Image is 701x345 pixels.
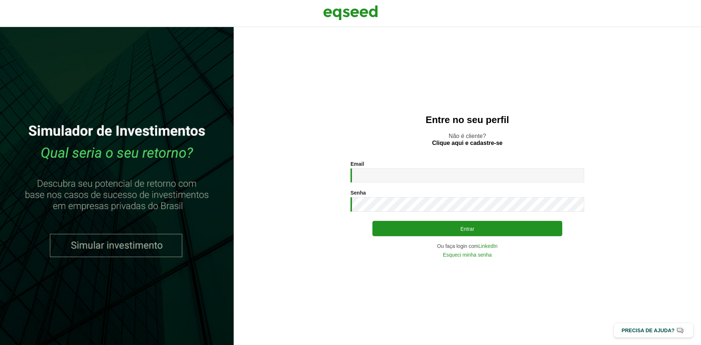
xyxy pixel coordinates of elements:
[372,221,562,236] button: Entrar
[350,190,366,195] label: Senha
[350,161,364,166] label: Email
[443,252,492,257] a: Esqueci minha senha
[478,244,498,249] a: LinkedIn
[350,244,584,249] div: Ou faça login com
[248,115,686,125] h2: Entre no seu perfil
[248,133,686,146] p: Não é cliente?
[432,140,503,146] a: Clique aqui e cadastre-se
[323,4,378,22] img: EqSeed Logo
